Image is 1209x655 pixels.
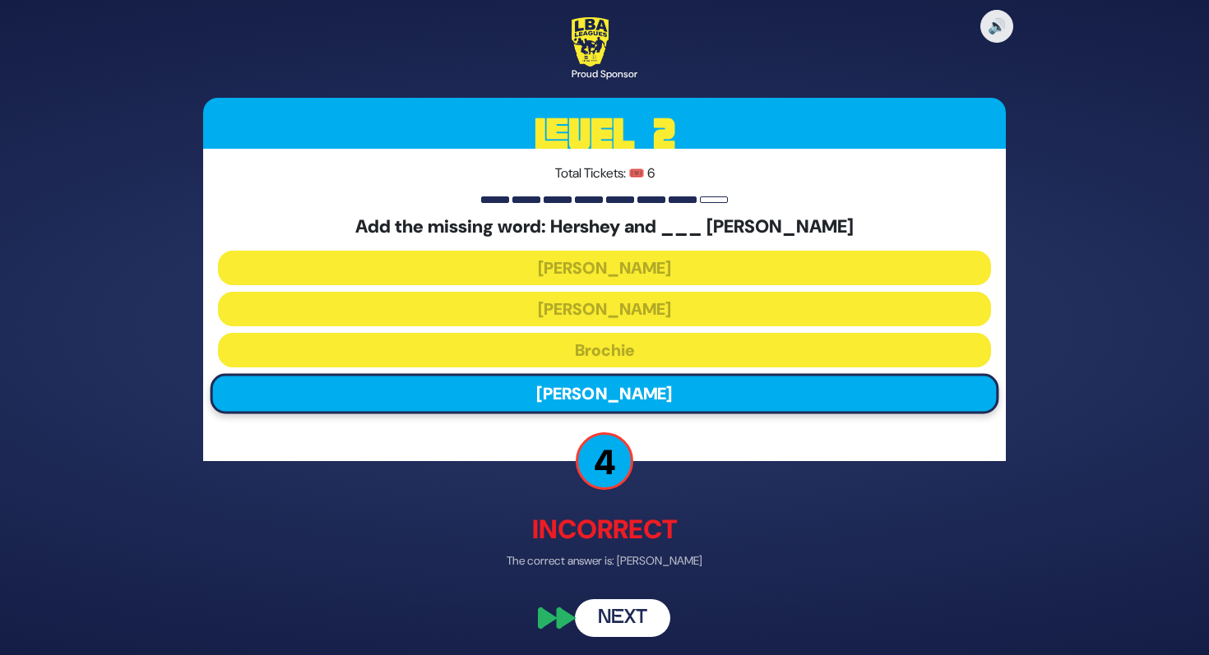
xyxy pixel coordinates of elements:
[575,600,670,638] button: Next
[218,334,991,368] button: Brochie
[218,164,991,183] p: Total Tickets: 🎟️ 6
[572,67,637,81] div: Proud Sponsor
[218,293,991,327] button: [PERSON_NAME]
[572,17,609,67] img: LBA
[203,553,1006,570] p: The correct answer is: [PERSON_NAME]
[203,510,1006,550] p: Incorrect
[203,98,1006,172] h3: Level 2
[218,216,991,238] h5: Add the missing word: Hershey and ___ [PERSON_NAME]
[211,374,999,414] button: [PERSON_NAME]
[980,10,1013,43] button: 🔊
[576,433,633,491] p: 4
[218,251,991,286] button: [PERSON_NAME]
